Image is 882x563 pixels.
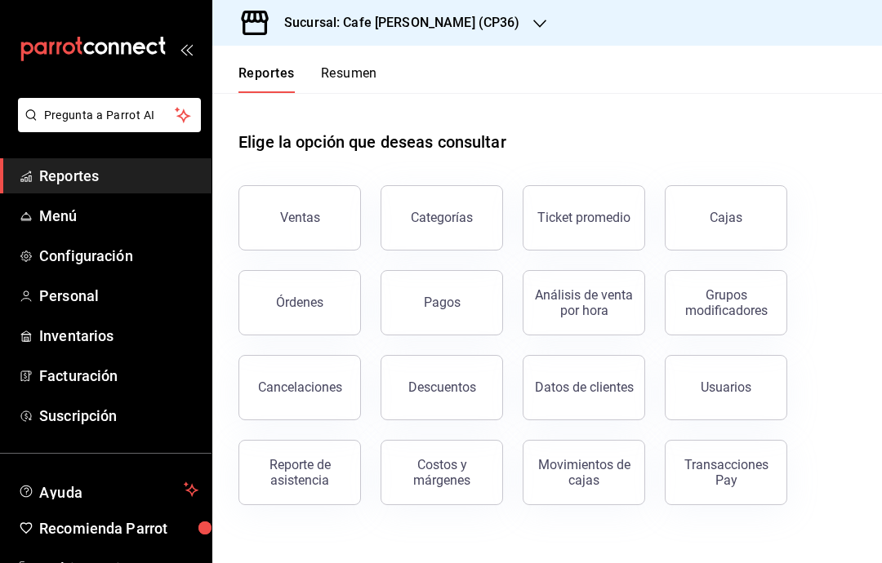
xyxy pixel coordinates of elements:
[180,42,193,55] button: open_drawer_menu
[675,457,777,488] div: Transacciones Pay
[39,165,198,187] span: Reportes
[321,65,377,93] button: Resumen
[276,295,323,310] div: Órdenes
[665,185,787,250] a: Cajas
[39,205,198,227] span: Menú
[39,480,177,499] span: Ayuda
[533,457,635,488] div: Movimientos de cajas
[381,355,503,420] button: Descuentos
[665,355,787,420] button: Usuarios
[701,379,751,395] div: Usuarios
[537,210,630,225] div: Ticket promedio
[238,185,361,250] button: Ventas
[411,210,473,225] div: Categorías
[39,245,198,267] span: Configuración
[381,185,503,250] button: Categorías
[271,13,520,33] h3: Sucursal: Cafe [PERSON_NAME] (CP36)
[249,457,350,488] div: Reporte de asistencia
[665,270,787,335] button: Grupos modificadores
[710,208,743,228] div: Cajas
[408,379,476,395] div: Descuentos
[39,285,198,307] span: Personal
[381,440,503,505] button: Costos y márgenes
[523,270,645,335] button: Análisis de venta por hora
[39,517,198,539] span: Recomienda Parrot
[665,440,787,505] button: Transacciones Pay
[238,130,506,154] h1: Elige la opción que deseas consultar
[533,287,635,318] div: Análisis de venta por hora
[238,65,377,93] div: navigation tabs
[18,98,201,132] button: Pregunta a Parrot AI
[238,65,295,93] button: Reportes
[44,107,176,124] span: Pregunta a Parrot AI
[280,210,320,225] div: Ventas
[39,405,198,427] span: Suscripción
[11,118,201,135] a: Pregunta a Parrot AI
[39,325,198,347] span: Inventarios
[391,457,492,488] div: Costos y márgenes
[238,355,361,420] button: Cancelaciones
[238,270,361,335] button: Órdenes
[424,295,461,310] div: Pagos
[523,355,645,420] button: Datos de clientes
[381,270,503,335] button: Pagos
[39,365,198,387] span: Facturación
[523,440,645,505] button: Movimientos de cajas
[238,440,361,505] button: Reporte de asistencia
[675,287,777,318] div: Grupos modificadores
[523,185,645,250] button: Ticket promedio
[258,379,342,395] div: Cancelaciones
[535,379,634,395] div: Datos de clientes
